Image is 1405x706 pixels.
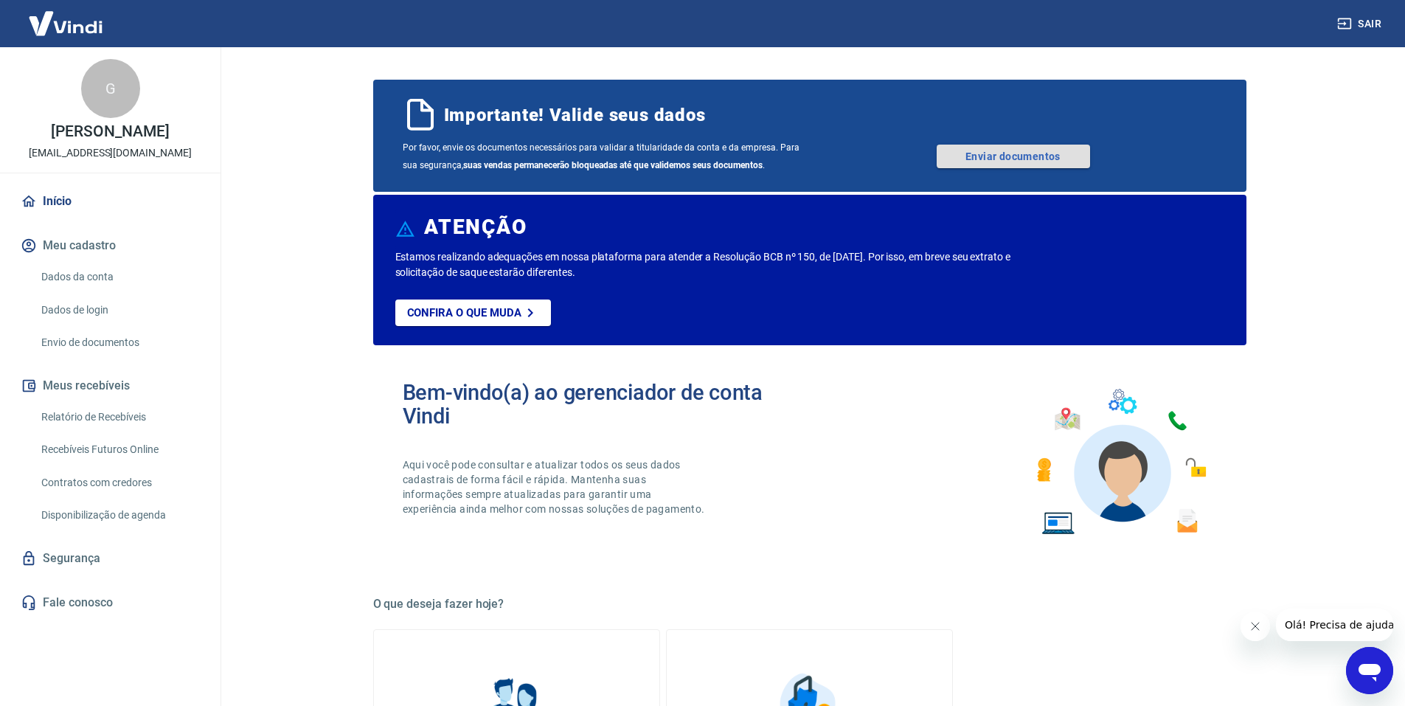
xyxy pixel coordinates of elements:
p: [PERSON_NAME] [51,124,169,139]
iframe: Fechar mensagem [1241,612,1270,641]
h6: ATENÇÃO [424,220,527,235]
img: Imagem de um avatar masculino com diversos icones exemplificando as funcionalidades do gerenciado... [1024,381,1217,544]
a: Segurança [18,542,203,575]
span: Por favor, envie os documentos necessários para validar a titularidade da conta e da empresa. Par... [403,139,810,174]
a: Fale conosco [18,586,203,619]
div: G [81,59,140,118]
a: Relatório de Recebíveis [35,402,203,432]
p: Aqui você pode consultar e atualizar todos os seus dados cadastrais de forma fácil e rápida. Mant... [403,457,708,516]
a: Início [18,185,203,218]
h2: Bem-vindo(a) ao gerenciador de conta Vindi [403,381,810,428]
p: Estamos realizando adequações em nossa plataforma para atender a Resolução BCB nº 150, de [DATE].... [395,249,1058,280]
a: Recebíveis Futuros Online [35,435,203,465]
a: Disponibilização de agenda [35,500,203,530]
button: Meus recebíveis [18,370,203,402]
a: Envio de documentos [35,328,203,358]
p: Confira o que muda [407,306,521,319]
a: Enviar documentos [937,145,1090,168]
h5: O que deseja fazer hoje? [373,597,1246,612]
a: Confira o que muda [395,300,551,326]
span: Importante! Valide seus dados [444,103,706,127]
p: [EMAIL_ADDRESS][DOMAIN_NAME] [29,145,192,161]
iframe: Botão para abrir a janela de mensagens [1346,647,1393,694]
b: suas vendas permanecerão bloqueadas até que validemos seus documentos [463,160,763,170]
iframe: Mensagem da empresa [1276,609,1393,641]
button: Meu cadastro [18,229,203,262]
button: Sair [1334,10,1387,38]
a: Dados da conta [35,262,203,292]
img: Vindi [18,1,114,46]
a: Contratos com credores [35,468,203,498]
span: Olá! Precisa de ajuda? [9,10,124,22]
a: Dados de login [35,295,203,325]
